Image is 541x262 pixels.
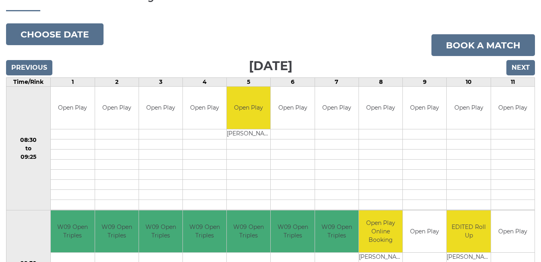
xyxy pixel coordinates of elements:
[491,78,535,87] td: 11
[403,78,447,87] td: 9
[431,34,535,56] a: Book a match
[359,78,402,87] td: 8
[139,210,182,253] td: W09 Open Triples
[183,87,226,129] td: Open Play
[491,87,535,129] td: Open Play
[227,78,271,87] td: 5
[51,87,94,129] td: Open Play
[6,60,52,75] input: Previous
[491,210,535,253] td: Open Play
[51,78,95,87] td: 1
[447,87,490,129] td: Open Play
[506,60,535,75] input: Next
[315,87,359,129] td: Open Play
[139,78,182,87] td: 3
[227,129,270,139] td: [PERSON_NAME]
[359,87,402,129] td: Open Play
[315,210,359,253] td: W09 Open Triples
[271,78,315,87] td: 6
[6,23,104,45] button: Choose date
[447,78,491,87] td: 10
[139,87,182,129] td: Open Play
[271,210,314,253] td: W09 Open Triples
[95,87,139,129] td: Open Play
[403,87,446,129] td: Open Play
[6,78,51,87] td: Time/Rink
[183,210,226,253] td: W09 Open Triples
[359,210,402,253] td: Open Play Online Booking
[51,210,94,253] td: W09 Open Triples
[447,210,490,253] td: EDITED Roll Up
[403,210,446,253] td: Open Play
[271,87,314,129] td: Open Play
[183,78,227,87] td: 4
[6,87,51,210] td: 08:30 to 09:25
[95,78,139,87] td: 2
[315,78,359,87] td: 7
[227,87,270,129] td: Open Play
[95,210,139,253] td: W09 Open Triples
[227,210,270,253] td: W09 Open Triples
